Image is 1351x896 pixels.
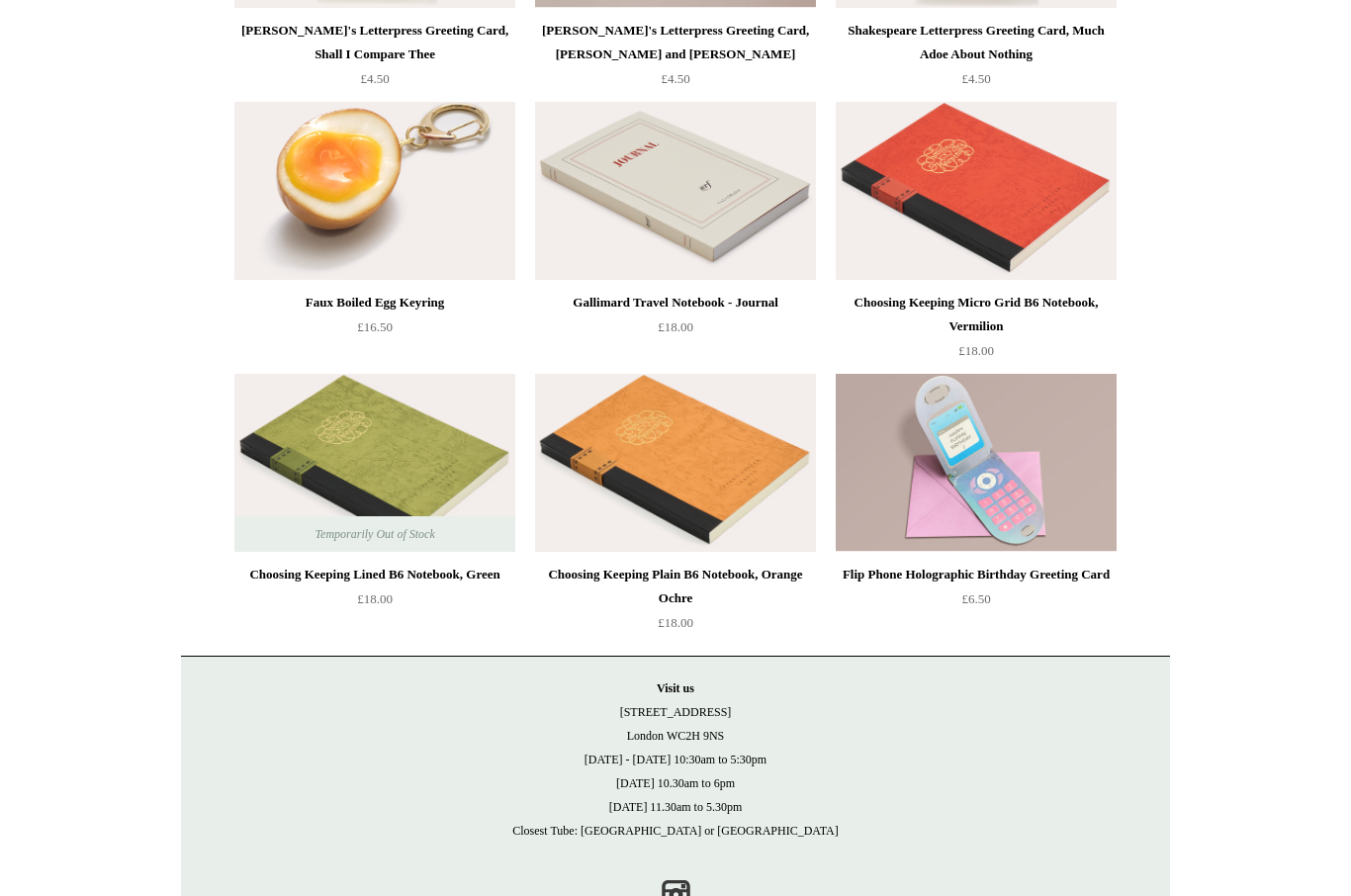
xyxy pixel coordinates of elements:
a: [PERSON_NAME]'s Letterpress Greeting Card, Shall I Compare Thee £4.50 [234,19,515,100]
div: [PERSON_NAME]'s Letterpress Greeting Card, [PERSON_NAME] and [PERSON_NAME] [540,19,811,66]
span: £6.50 [961,591,990,606]
span: Temporarily Out of Stock [295,516,454,552]
strong: Visit us [657,681,694,695]
img: Faux Boiled Egg Keyring [234,102,515,280]
a: Gallimard Travel Notebook - Journal Gallimard Travel Notebook - Journal [535,102,816,280]
div: Gallimard Travel Notebook - Journal [540,291,811,314]
span: £18.00 [357,591,393,606]
a: Choosing Keeping Plain B6 Notebook, Orange Ochre £18.00 [535,563,816,644]
a: Flip Phone Holographic Birthday Greeting Card £6.50 [836,563,1117,644]
img: Flip Phone Holographic Birthday Greeting Card [836,374,1117,552]
a: Choosing Keeping Lined B6 Notebook, Green Choosing Keeping Lined B6 Notebook, Green Temporarily O... [234,374,515,552]
span: £16.50 [357,319,393,334]
div: Choosing Keeping Micro Grid B6 Notebook, Vermilion [841,291,1112,338]
a: Faux Boiled Egg Keyring Faux Boiled Egg Keyring [234,102,515,280]
a: [PERSON_NAME]'s Letterpress Greeting Card, [PERSON_NAME] and [PERSON_NAME] £4.50 [535,19,816,100]
span: £18.00 [958,343,994,358]
span: £18.00 [658,319,693,334]
span: £4.50 [360,71,389,86]
span: £18.00 [658,615,693,630]
a: Flip Phone Holographic Birthday Greeting Card Flip Phone Holographic Birthday Greeting Card [836,374,1117,552]
p: [STREET_ADDRESS] London WC2H 9NS [DATE] - [DATE] 10:30am to 5:30pm [DATE] 10.30am to 6pm [DATE] 1... [201,676,1150,843]
a: Choosing Keeping Micro Grid B6 Notebook, Vermilion Choosing Keeping Micro Grid B6 Notebook, Vermi... [836,102,1117,280]
span: £4.50 [961,71,990,86]
a: Gallimard Travel Notebook - Journal £18.00 [535,291,816,372]
div: Faux Boiled Egg Keyring [239,291,510,314]
a: Choosing Keeping Lined B6 Notebook, Green £18.00 [234,563,515,644]
a: Shakespeare Letterpress Greeting Card, Much Adoe About Nothing £4.50 [836,19,1117,100]
div: [PERSON_NAME]'s Letterpress Greeting Card, Shall I Compare Thee [239,19,510,66]
div: Shakespeare Letterpress Greeting Card, Much Adoe About Nothing [841,19,1112,66]
img: Choosing Keeping Micro Grid B6 Notebook, Vermilion [836,102,1117,280]
img: Choosing Keeping Plain B6 Notebook, Orange Ochre [535,374,816,552]
img: Gallimard Travel Notebook - Journal [535,102,816,280]
a: Choosing Keeping Plain B6 Notebook, Orange Ochre Choosing Keeping Plain B6 Notebook, Orange Ochre [535,374,816,552]
div: Choosing Keeping Plain B6 Notebook, Orange Ochre [540,563,811,610]
img: Choosing Keeping Lined B6 Notebook, Green [234,374,515,552]
span: £4.50 [661,71,689,86]
a: Choosing Keeping Micro Grid B6 Notebook, Vermilion £18.00 [836,291,1117,372]
a: Faux Boiled Egg Keyring £16.50 [234,291,515,372]
div: Choosing Keeping Lined B6 Notebook, Green [239,563,510,586]
div: Flip Phone Holographic Birthday Greeting Card [841,563,1112,586]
